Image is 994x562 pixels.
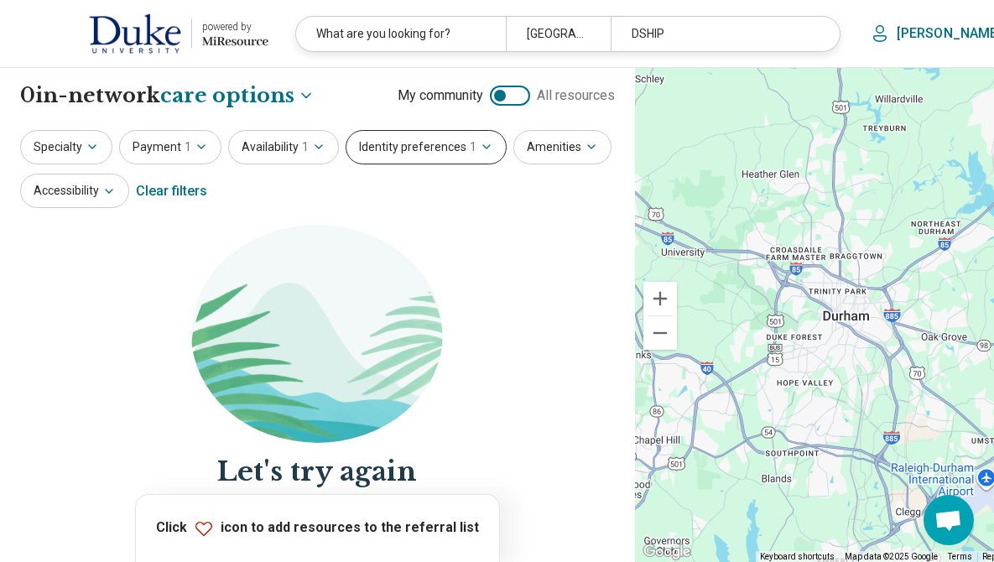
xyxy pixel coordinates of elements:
span: care options [160,81,294,110]
div: Clear filters [136,171,207,211]
h2: Let's try again [20,453,615,491]
button: Accessibility [20,174,129,208]
span: 1 [302,138,309,156]
button: Amenities [513,130,611,164]
div: [GEOGRAPHIC_DATA], [GEOGRAPHIC_DATA] [506,17,611,51]
h1: 0 in-network [20,81,315,110]
div: powered by [202,19,268,34]
a: Duke Universitypowered by [27,13,268,54]
span: 1 [470,138,476,156]
button: Zoom in [643,282,677,315]
div: DSHIP [611,17,820,51]
div: What are you looking for? [296,17,506,51]
img: Duke University [89,13,181,54]
button: Payment1 [119,130,221,164]
button: Identity preferences1 [346,130,507,164]
span: My community [398,86,483,106]
button: Care options [160,81,315,110]
a: Terms [948,552,972,561]
span: All resources [537,86,615,106]
button: Specialty [20,130,112,164]
button: Zoom out [643,316,677,350]
span: Map data ©2025 Google [845,552,938,561]
a: Open chat [924,495,974,545]
span: 1 [185,138,191,156]
p: Click icon to add resources to the referral list [156,518,479,539]
p: Sorry, your search didn’t return any results. Try removing filters or changing location to see mo... [20,500,615,540]
button: Availability1 [228,130,339,164]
